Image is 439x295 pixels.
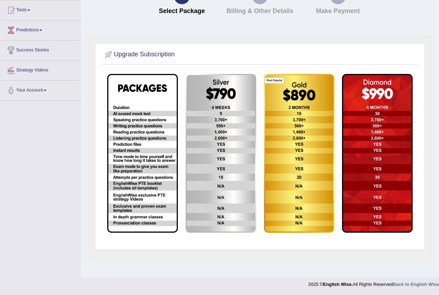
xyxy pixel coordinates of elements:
img: aud-canberra-diamond.png [342,74,413,233]
h4: Select Package [147,8,218,15]
h2: Upgrade Subscription [103,49,175,60]
a: Back to English Wise [393,282,439,287]
h4: Make Payment [303,8,374,15]
div: 2025 © All Rights Reserved [308,277,439,288]
a: Your Account [0,81,80,98]
h4: Billing & Other Details [225,8,296,15]
img: EW package [107,74,178,233]
img: aud-canberra-silver.png [186,74,256,233]
img: aud-canberra-gold.png [264,74,335,233]
a: Success Stories [0,40,80,58]
strong: English Wise. [323,282,353,287]
a: Tests [0,0,80,18]
a: Predictions [0,20,80,38]
a: Strategy Videos [0,61,80,78]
